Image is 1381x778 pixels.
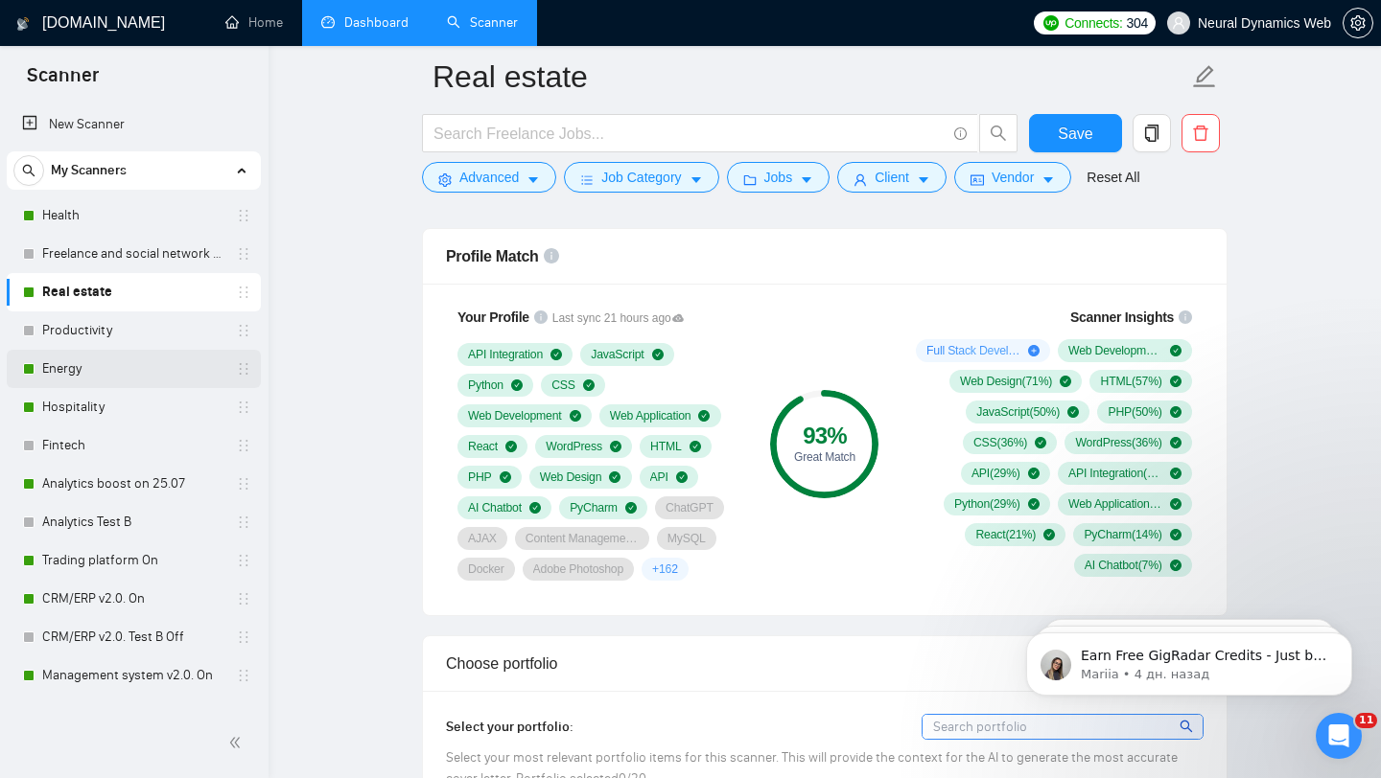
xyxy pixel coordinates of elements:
a: Trading platform On [42,541,224,580]
span: Job Category [601,167,681,188]
span: holder [236,323,251,338]
span: holder [236,591,251,606]
span: double-left [228,733,247,752]
span: user [1172,16,1185,30]
span: check-circle [652,349,664,360]
span: check-circle [1067,406,1079,418]
span: Adobe Photoshop [533,561,623,577]
span: check-circle [610,441,621,452]
button: setting [1343,8,1373,38]
span: MySQL [667,531,706,546]
div: 93 % [770,424,878,447]
button: settingAdvancedcaret-down [422,162,556,193]
span: Web Development [468,408,562,423]
iframe: Intercom notifications сообщение [997,592,1381,726]
span: info-circle [544,248,559,263]
a: Hospitality [42,388,224,426]
span: My Scanners [51,151,127,190]
span: check-circle [583,379,595,391]
a: Energy [42,350,224,388]
span: check-circle [1170,376,1182,387]
a: setting [1343,15,1373,31]
span: CSS [551,378,575,393]
span: Python [468,378,503,393]
span: check-circle [1170,345,1182,356]
a: searchScanner [447,14,518,31]
span: API Integration ( 29 %) [1068,466,1162,481]
span: check-circle [1060,376,1071,387]
span: Vendor [992,167,1034,188]
span: check-circle [625,502,637,514]
span: Scanner [12,61,114,102]
span: PyCharm [570,500,618,515]
span: holder [236,668,251,683]
span: 304 [1127,12,1148,34]
span: check-circle [550,349,562,360]
span: caret-down [917,172,930,187]
span: PyCharm ( 14 %) [1084,527,1161,542]
span: HTML [650,439,682,454]
span: check-circle [698,410,710,422]
button: idcardVendorcaret-down [954,162,1071,193]
span: check-circle [1043,529,1055,540]
a: Fintech [42,426,224,465]
span: Save [1058,122,1092,146]
iframe: Intercom live chat [1316,713,1362,759]
a: Management system v2.0. On [42,656,224,695]
span: Last sync 21 hours ago [552,309,685,328]
span: holder [236,629,251,645]
span: Web Application [610,408,691,423]
a: Test B Management system v2.0. Off [42,695,224,733]
button: folderJobscaret-down [727,162,831,193]
span: info-circle [534,310,548,324]
span: Web Design ( 71 %) [960,374,1052,389]
span: Full Stack Development ( 93 %) [926,343,1020,358]
span: Connects: [1065,12,1122,34]
span: caret-down [527,172,540,187]
a: New Scanner [22,105,246,144]
a: Reset All [1087,167,1139,188]
span: check-circle [1170,560,1182,571]
span: holder [236,706,251,721]
span: ChatGPT [666,500,714,515]
span: caret-down [800,172,813,187]
a: dashboardDashboard [321,14,409,31]
img: upwork-logo.png [1043,15,1059,31]
span: 11 [1355,713,1377,728]
button: Save [1029,114,1122,152]
span: Advanced [459,167,519,188]
span: check-circle [1170,529,1182,540]
span: HTML ( 57 %) [1100,374,1161,389]
span: Python ( 29 %) [954,496,1020,512]
span: caret-down [1042,172,1055,187]
span: check-circle [1028,468,1040,479]
span: check-circle [1170,406,1182,418]
li: New Scanner [7,105,261,144]
span: idcard [971,172,984,187]
span: Docker [468,561,504,577]
a: Real estate [42,273,224,311]
span: check-circle [690,441,701,452]
span: holder [236,285,251,300]
span: Web Application ( 29 %) [1068,496,1162,512]
a: Health [42,196,224,235]
span: search [14,164,43,177]
span: check-circle [505,441,517,452]
a: CRM/ERP v2.0. On [42,580,224,618]
a: Analytics Test B [42,503,224,541]
span: holder [236,400,251,415]
span: check-circle [1170,437,1182,448]
span: bars [580,172,594,187]
a: Productivity [42,311,224,350]
span: setting [438,172,452,187]
span: PHP [468,469,492,485]
span: holder [236,361,251,377]
span: setting [1344,15,1372,31]
span: holder [236,553,251,568]
span: Web Development ( 79 %) [1068,343,1162,358]
span: holder [236,208,251,223]
span: check-circle [570,410,581,422]
span: check-circle [1170,468,1182,479]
